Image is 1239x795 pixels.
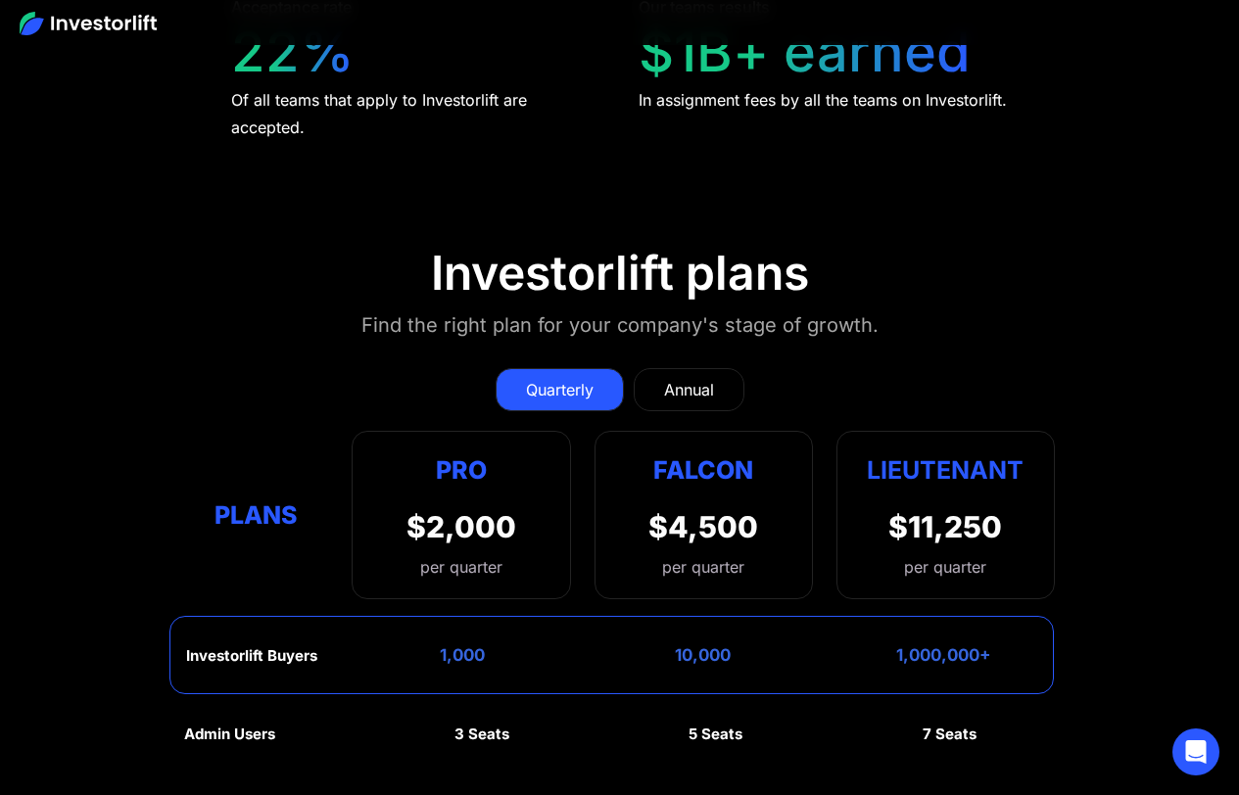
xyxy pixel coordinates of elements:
div: Pro [406,451,516,490]
div: Plans [184,495,328,534]
div: Open Intercom Messenger [1172,728,1219,775]
div: $2,000 [406,509,516,544]
div: $11,250 [888,509,1002,544]
div: 1,000 [440,645,485,665]
strong: Lieutenant [867,455,1024,485]
div: 22% [231,20,355,85]
div: Of all teams that apply to Investorlift are accepted. [231,86,602,141]
div: $4,500 [648,509,758,544]
div: 5 Seats [689,725,742,743]
div: $1B+ earned [639,20,971,85]
div: Quarterly [526,378,594,401]
div: 3 Seats [454,725,509,743]
div: Investorlift Buyers [186,647,317,665]
div: 7 Seats [923,725,977,743]
div: Investorlift plans [431,245,809,302]
div: Find the right plan for your company's stage of growth. [361,309,879,341]
div: Falcon [653,451,753,490]
div: per quarter [406,555,516,579]
div: per quarter [662,555,744,579]
div: 1,000,000+ [896,645,991,665]
div: Annual [664,378,714,401]
div: 10,000 [675,645,731,665]
div: In assignment fees by all the teams on Investorlift. [639,86,1007,114]
div: Admin Users [184,725,275,743]
div: per quarter [904,555,986,579]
